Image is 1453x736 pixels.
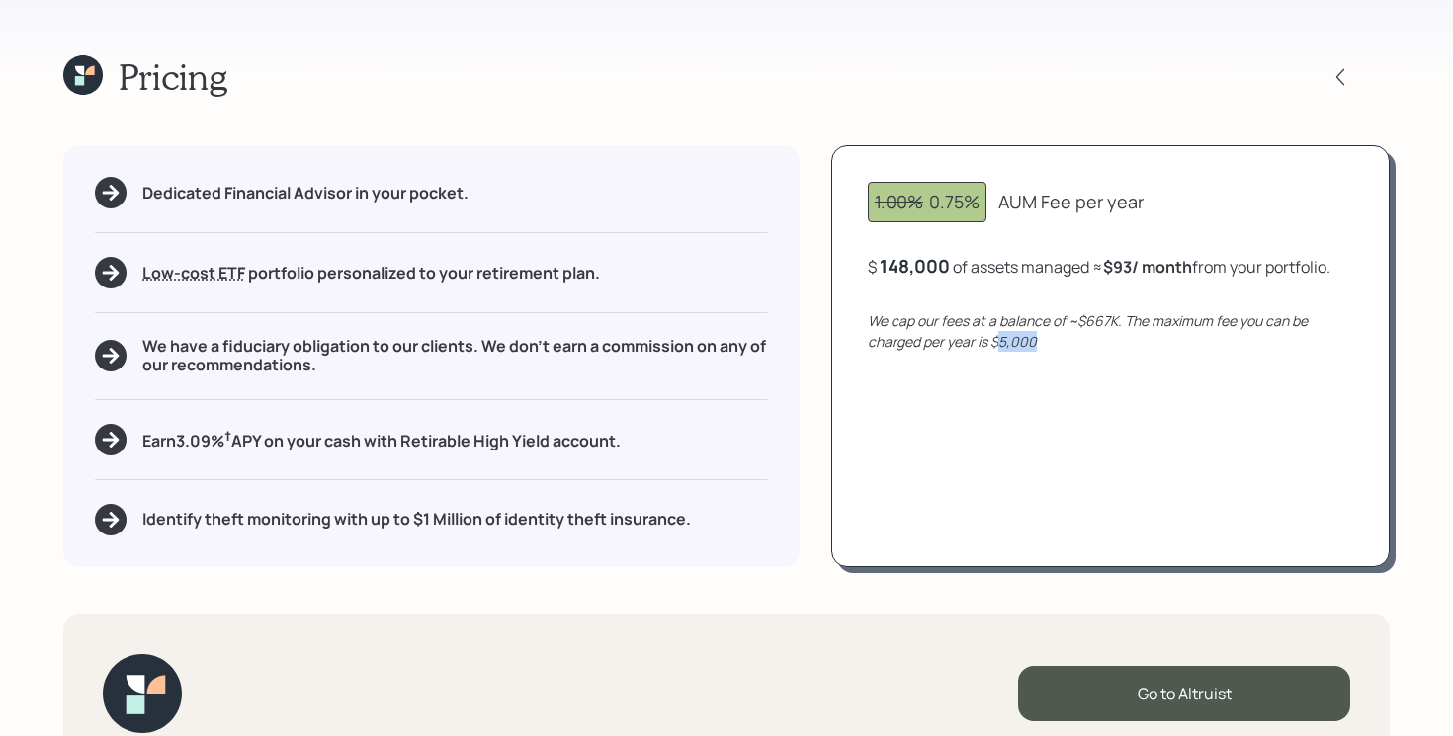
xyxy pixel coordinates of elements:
div: Go to Altruist [1018,666,1350,721]
i: We cap our fees at a balance of ~$667K. The maximum fee you can be charged per year is $5,000 [868,311,1308,351]
span: Low-cost ETF [142,262,245,284]
h5: Earn 3.09 % APY on your cash with Retirable High Yield account. [142,427,621,451]
h5: portfolio personalized to your retirement plan. [142,264,600,283]
h1: Pricing [119,55,227,98]
div: AUM Fee per year [998,189,1144,215]
h5: We have a fiduciary obligation to our clients. We don't earn a commission on any of our recommend... [142,337,768,374]
sup: † [224,427,231,445]
b: $93 / month [1103,256,1192,278]
div: 148,000 [880,254,950,278]
h5: Dedicated Financial Advisor in your pocket. [142,184,469,203]
h5: Identify theft monitoring with up to $1 Million of identity theft insurance. [142,510,691,529]
span: 1.00% [875,190,923,213]
div: 0.75% [875,189,980,215]
div: $ of assets managed ≈ from your portfolio . [868,254,1330,279]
